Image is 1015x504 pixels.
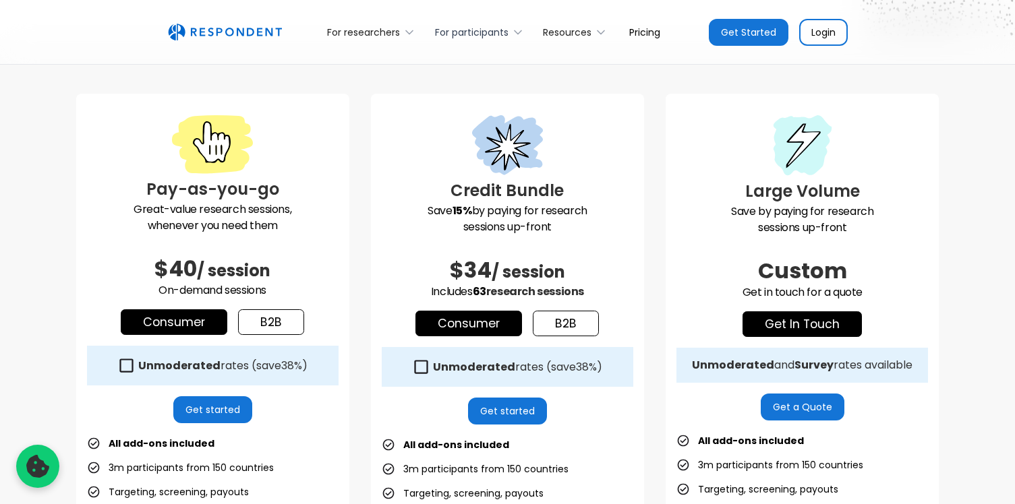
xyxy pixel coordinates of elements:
[676,455,863,474] li: 3m participants from 150 countries
[87,282,339,298] p: On-demand sessions
[121,309,227,335] a: Consumer
[758,255,847,286] span: Custom
[676,179,928,203] h3: Large Volume
[415,311,522,336] a: Consumer
[382,484,544,503] li: Targeting, screening, payouts
[154,253,197,284] span: $40
[709,19,788,46] a: Get Started
[168,24,282,41] img: Untitled UI logotext
[453,203,472,218] strong: 15%
[327,26,400,39] div: For researchers
[794,357,834,373] strong: Survey
[450,255,492,285] span: $34
[492,261,565,283] span: / session
[799,19,848,46] a: Login
[676,284,928,301] p: Get in touch for a quote
[427,16,535,48] div: For participants
[676,203,928,236] p: Save by paying for research sessions up-front
[382,179,633,203] h3: Credit Bundle
[382,284,633,300] p: Includes
[618,16,671,48] a: Pricing
[698,434,804,447] strong: All add-ons included
[281,358,302,373] span: 38%
[197,259,270,282] span: / session
[435,26,509,39] div: For participants
[468,398,547,424] a: Get started
[535,16,618,48] div: Resources
[87,201,339,234] p: Great-value research sessions, whenever you need them
[743,311,862,337] a: get in touch
[138,358,221,373] strong: Unmoderated
[761,393,844,420] a: Get a Quote
[168,24,282,41] a: home
[382,203,633,235] p: Save by paying for research sessions up-front
[433,360,602,374] div: rates (save )
[403,438,509,451] strong: All add-ons included
[320,16,427,48] div: For researchers
[676,480,838,499] li: Targeting, screening, payouts
[87,177,339,201] h3: Pay-as-you-go
[543,26,591,39] div: Resources
[109,437,214,450] strong: All add-ons included
[238,309,304,335] a: b2b
[692,358,912,372] div: and rates available
[87,458,274,477] li: 3m participants from 150 countries
[533,311,599,336] a: b2b
[382,460,569,478] li: 3m participants from 150 countries
[473,284,486,299] span: 63
[486,284,584,299] span: research sessions
[692,357,774,373] strong: Unmoderated
[87,482,249,501] li: Targeting, screening, payouts
[576,359,597,375] span: 38%
[173,396,252,423] a: Get started
[433,359,515,375] strong: Unmoderated
[138,359,308,373] div: rates (save )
